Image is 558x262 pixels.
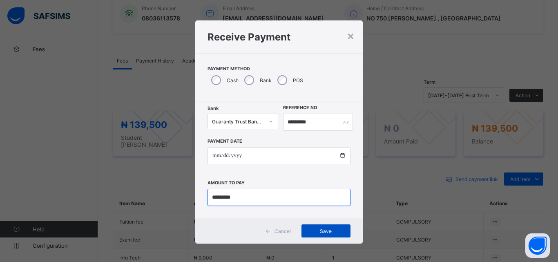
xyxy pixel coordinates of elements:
[283,105,317,110] label: Reference No
[308,228,344,234] span: Save
[525,233,550,258] button: Open asap
[208,105,219,111] span: Bank
[293,77,303,83] label: POS
[227,77,239,83] label: Cash
[208,139,242,144] label: Payment Date
[275,228,291,234] span: Cancel
[208,66,350,72] span: Payment Method
[347,29,355,43] div: ×
[208,180,245,186] label: Amount to pay
[208,31,350,43] h1: Receive Payment
[212,119,264,125] div: Guaranty Trust Bank (GTB) - YANDUTSE NURSERY & PRIMARY SCHOOL
[260,77,272,83] label: Bank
